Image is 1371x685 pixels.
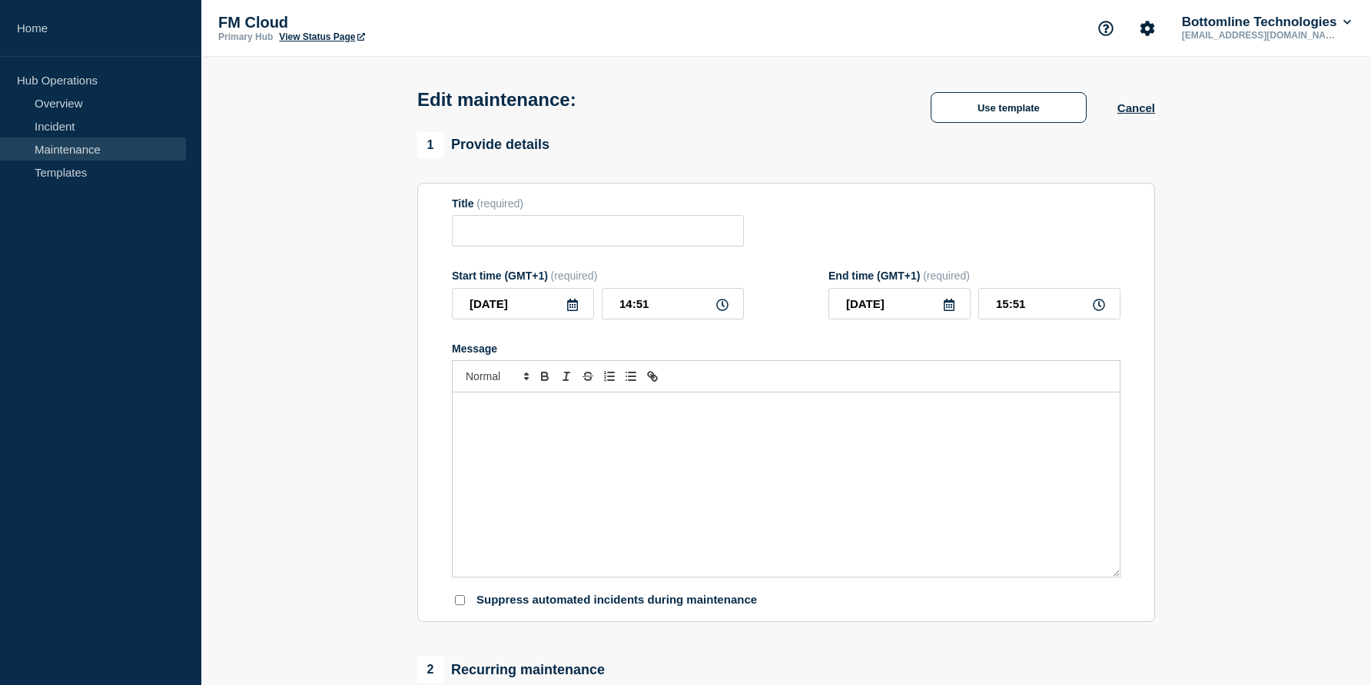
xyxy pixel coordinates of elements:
[602,288,744,319] input: HH:MM
[1131,12,1164,45] button: Account settings
[551,270,598,282] span: (required)
[417,132,549,158] div: Provide details
[218,31,273,42] p: Primary Hub
[828,270,1120,282] div: End time (GMT+1)
[453,392,1120,577] div: Message
[1179,15,1354,30] button: Bottomline Technologies
[279,31,364,42] a: View Status Page
[417,132,443,158] span: 1
[452,197,744,210] div: Title
[978,288,1120,319] input: HH:MM
[417,89,576,111] h1: Edit maintenance:
[577,367,599,386] button: Toggle strikethrough text
[417,657,605,683] div: Recurring maintenance
[556,367,577,386] button: Toggle italic text
[459,367,534,386] span: Font size
[476,197,523,210] span: (required)
[417,657,443,683] span: 2
[534,367,556,386] button: Toggle bold text
[642,367,663,386] button: Toggle link
[476,593,757,607] p: Suppress automated incidents during maintenance
[599,367,620,386] button: Toggle ordered list
[452,288,594,319] input: YYYY-MM-DD
[218,14,526,31] p: FM Cloud
[452,215,744,247] input: Title
[923,270,970,282] span: (required)
[452,270,744,282] div: Start time (GMT+1)
[620,367,642,386] button: Toggle bulleted list
[1090,12,1122,45] button: Support
[1179,30,1339,41] p: [EMAIL_ADDRESS][DOMAIN_NAME]
[455,595,465,605] input: Suppress automated incidents during maintenance
[828,288,971,319] input: YYYY-MM-DD
[452,342,1120,355] div: Message
[931,92,1087,123] button: Use template
[1117,101,1155,114] button: Cancel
